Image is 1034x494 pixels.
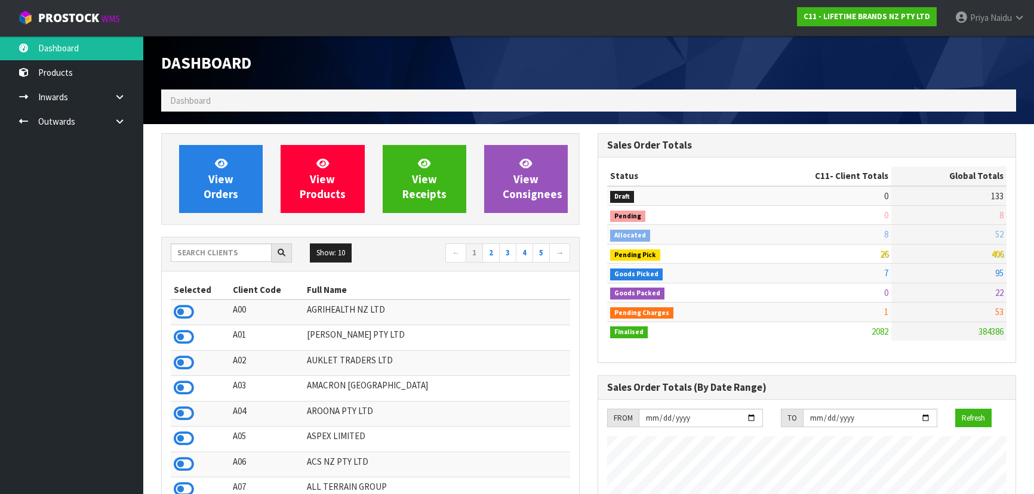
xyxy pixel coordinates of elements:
[170,95,211,106] span: Dashboard
[300,156,346,201] span: View Products
[18,10,33,25] img: cube-alt.png
[610,230,650,242] span: Allocated
[38,10,99,26] span: ProStock
[179,145,263,213] a: ViewOrders
[310,243,352,263] button: Show: 10
[161,53,251,73] span: Dashboard
[610,268,663,280] span: Goods Picked
[610,211,645,223] span: Pending
[503,156,562,201] span: View Consignees
[995,267,1004,279] span: 95
[970,12,989,23] span: Priya
[171,243,272,262] input: Search clients
[304,325,570,350] td: [PERSON_NAME] PTY LTD
[304,401,570,426] td: AROONA PTY LTD
[230,376,304,401] td: A03
[230,350,304,375] td: A02
[610,326,648,338] span: Finalised
[304,300,570,325] td: AGRIHEALTH NZ LTD
[610,191,634,203] span: Draft
[499,243,516,263] a: 3
[955,409,992,428] button: Refresh
[230,280,304,300] th: Client Code
[230,427,304,452] td: A05
[781,409,803,428] div: TO
[484,145,568,213] a: ViewConsignees
[880,248,888,260] span: 26
[171,280,230,300] th: Selected
[607,382,1007,393] h3: Sales Order Totals (By Date Range)
[204,156,238,201] span: View Orders
[304,376,570,401] td: AMACRON [GEOGRAPHIC_DATA]
[884,190,888,202] span: 0
[304,280,570,300] th: Full Name
[607,409,639,428] div: FROM
[304,427,570,452] td: ASPEX LIMITED
[884,267,888,279] span: 7
[380,243,571,264] nav: Page navigation
[607,166,739,186] th: Status
[101,13,120,24] small: WMS
[990,12,1012,23] span: Naidu
[383,145,466,213] a: ViewReceipts
[884,209,888,221] span: 0
[549,243,570,263] a: →
[230,401,304,426] td: A04
[516,243,533,263] a: 4
[482,243,500,263] a: 2
[466,243,483,263] a: 1
[230,325,304,350] td: A01
[304,452,570,477] td: ACS NZ PTY LTD
[230,300,304,325] td: A00
[815,170,830,181] span: C11
[610,307,673,319] span: Pending Charges
[891,166,1007,186] th: Global Totals
[995,287,1004,298] span: 22
[281,145,364,213] a: ViewProducts
[607,140,1007,151] h3: Sales Order Totals
[797,7,937,26] a: C11 - LIFETIME BRANDS NZ PTY LTD
[230,452,304,477] td: A06
[872,326,888,337] span: 2082
[991,190,1004,202] span: 133
[402,156,447,201] span: View Receipts
[884,287,888,298] span: 0
[884,229,888,240] span: 8
[610,249,660,261] span: Pending Pick
[739,166,891,186] th: - Client Totals
[978,326,1004,337] span: 384386
[995,306,1004,317] span: 53
[533,243,550,263] a: 5
[610,288,664,300] span: Goods Packed
[999,209,1004,221] span: 8
[995,229,1004,240] span: 52
[445,243,466,263] a: ←
[304,350,570,375] td: AUKLET TRADERS LTD
[804,11,930,21] strong: C11 - LIFETIME BRANDS NZ PTY LTD
[884,306,888,317] span: 1
[991,248,1004,260] span: 406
